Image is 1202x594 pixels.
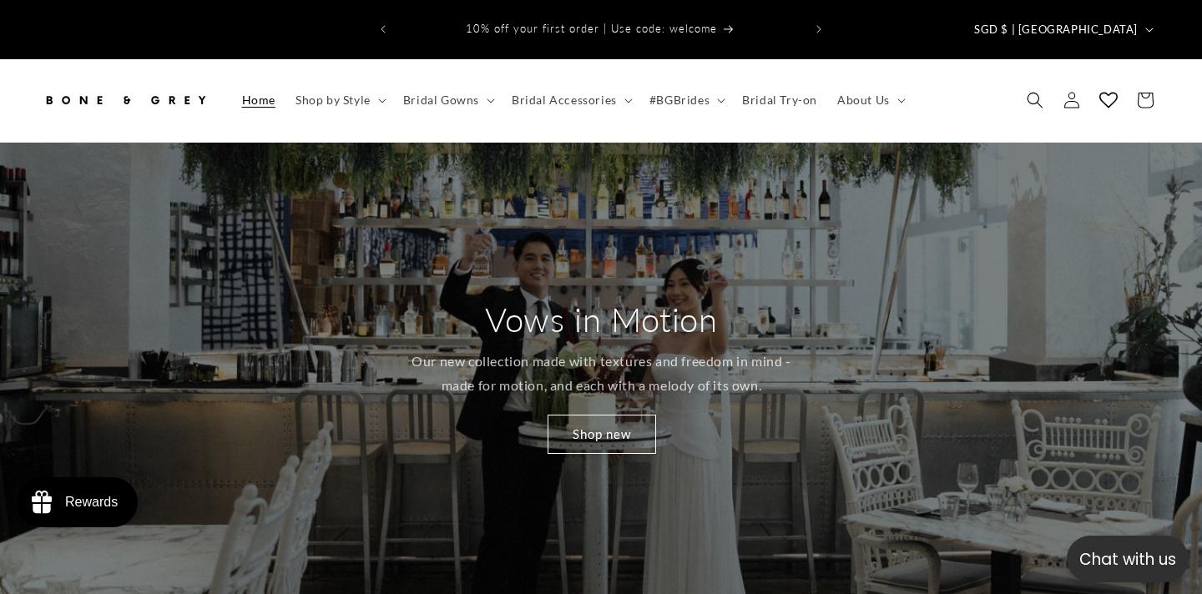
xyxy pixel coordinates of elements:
[974,22,1138,38] span: SGD $ | [GEOGRAPHIC_DATA]
[800,13,837,45] button: Next announcement
[232,83,285,118] a: Home
[36,76,215,125] a: Bone and Grey Bridal
[242,93,275,108] span: Home
[732,83,827,118] a: Bridal Try-on
[403,350,800,398] p: Our new collection made with textures and freedom in mind - made for motion, and each with a melo...
[403,93,479,108] span: Bridal Gowns
[485,298,717,341] h2: Vows in Motion
[639,83,732,118] summary: #BGBrides
[742,93,817,108] span: Bridal Try-on
[964,13,1160,45] button: SGD $ | [GEOGRAPHIC_DATA]
[502,83,639,118] summary: Bridal Accessories
[295,93,371,108] span: Shop by Style
[42,82,209,118] img: Bone and Grey Bridal
[1067,536,1189,582] button: Open chatbox
[393,83,502,118] summary: Bridal Gowns
[365,13,402,45] button: Previous announcement
[837,93,890,108] span: About Us
[1067,547,1189,571] p: Chat with us
[466,22,717,35] span: 10% off your first order | Use code: welcome
[547,415,655,454] a: Shop new
[285,83,393,118] summary: Shop by Style
[649,93,710,108] span: #BGBrides
[65,495,118,510] div: Rewards
[827,83,912,118] summary: About Us
[512,93,617,108] span: Bridal Accessories
[1017,82,1053,118] summary: Search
